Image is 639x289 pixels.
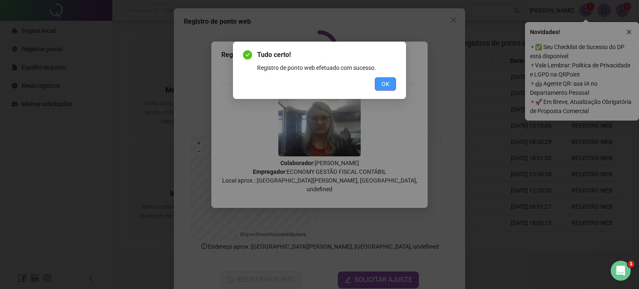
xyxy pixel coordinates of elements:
span: Tudo certo! [257,50,396,60]
span: check-circle [243,50,252,59]
iframe: Intercom live chat [611,261,631,281]
span: OK [381,79,389,89]
span: 1 [628,261,634,267]
div: Registro de ponto web efetuado com sucesso. [257,63,396,72]
button: OK [375,77,396,91]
